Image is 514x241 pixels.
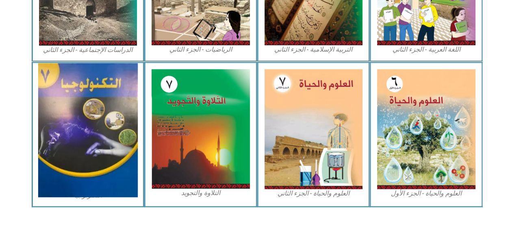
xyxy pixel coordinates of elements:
figcaption: اللغة العربية - الجزء الثاني [377,45,475,54]
img: Science7B [265,69,363,189]
figcaption: الرياضيات - الجزء الثاني [152,45,250,54]
figcaption: العلوم والحياة - الجزء الأول [377,189,475,198]
figcaption: العلوم والحياة - الجزء الثاني [265,189,363,198]
figcaption: التربية الإسلامية - الجزء الثاني [265,45,363,54]
figcaption: التلاوة والتجويد [152,189,250,198]
img: Science7A-Cover [377,69,475,189]
figcaption: الدراسات الإجتماعية - الجزء الثاني [39,46,137,54]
